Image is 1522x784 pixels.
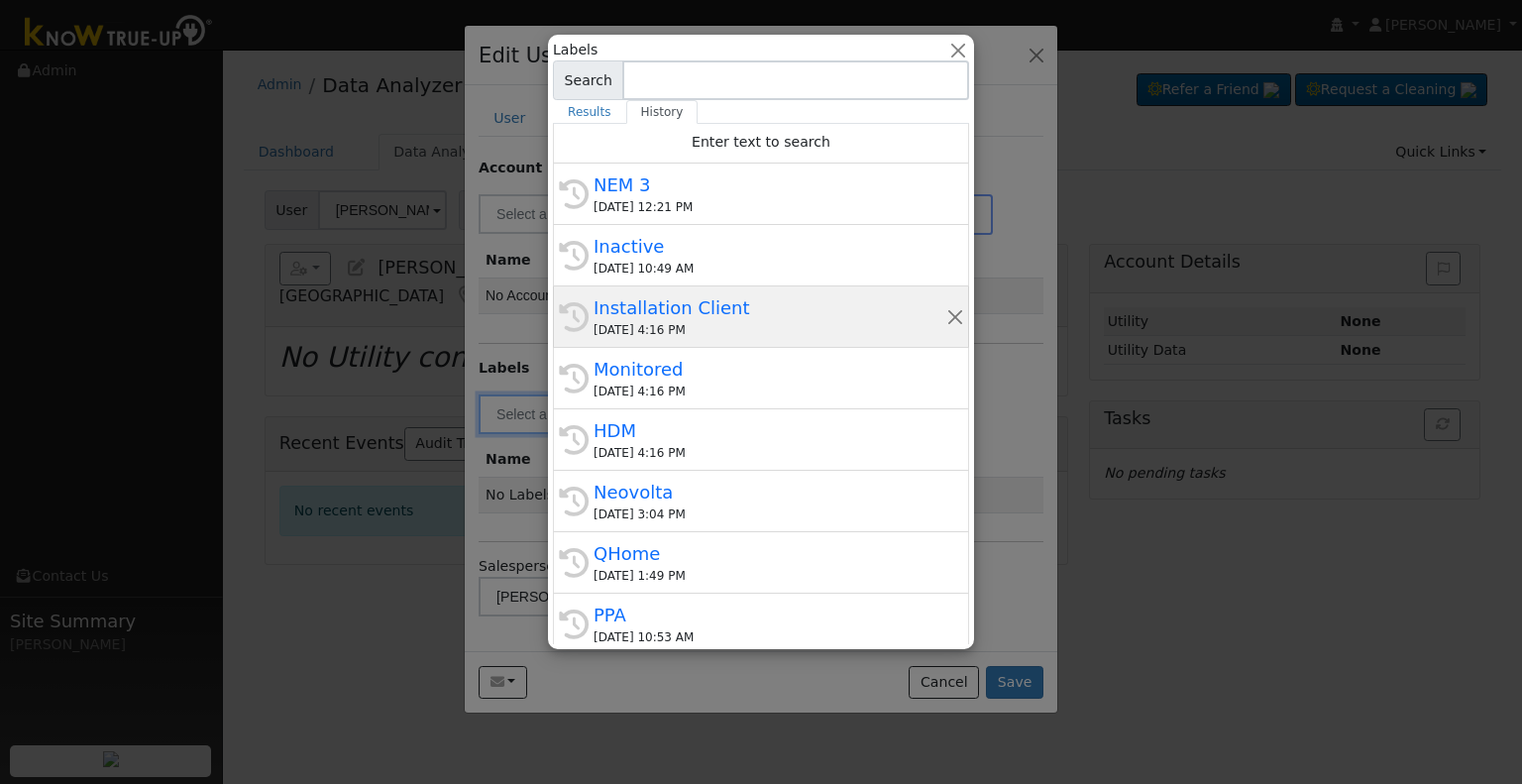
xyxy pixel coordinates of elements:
div: [DATE] 10:49 AM [594,260,946,278]
a: History [626,100,699,124]
span: Search [553,60,623,100]
div: Inactive [594,233,946,260]
i: History [559,241,589,271]
div: [DATE] 3:04 PM [594,505,946,523]
i: History [559,364,589,393]
i: History [559,179,589,209]
div: [DATE] 4:16 PM [594,444,946,462]
div: QHome [594,540,946,567]
div: [DATE] 12:21 PM [594,198,946,216]
div: [DATE] 10:53 AM [594,628,946,646]
div: [DATE] 4:16 PM [594,321,946,339]
div: [DATE] 1:49 PM [594,567,946,585]
i: History [559,487,589,516]
div: Installation Client [594,294,946,321]
div: Monitored [594,356,946,383]
i: History [559,302,589,332]
button: Remove this history [946,306,965,327]
div: HDM [594,417,946,444]
div: PPA [594,602,946,628]
i: History [559,610,589,639]
i: History [559,425,589,455]
i: History [559,548,589,578]
div: NEM 3 [594,171,946,198]
div: [DATE] 4:16 PM [594,383,946,400]
span: Enter text to search [692,134,830,150]
div: Neovolta [594,479,946,505]
a: Results [553,100,626,124]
